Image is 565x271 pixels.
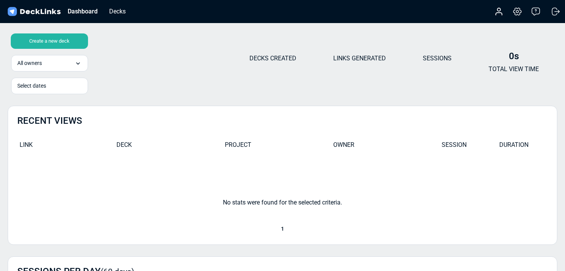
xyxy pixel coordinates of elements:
[116,140,225,154] div: DECK
[17,82,82,90] div: Select dates
[509,51,519,62] b: 0s
[223,198,342,213] div: No stats were found for the selected criteria.
[333,54,386,63] p: LINKS GENERATED
[499,140,557,154] div: DURATION
[249,54,296,63] p: DECKS CREATED
[11,33,88,49] div: Create a new deck
[442,140,499,154] div: SESSION
[489,65,539,74] p: TOTAL VIEW TIME
[6,6,62,17] img: DeckLinks
[8,140,116,154] div: LINK
[17,115,82,126] h2: RECENT VIEWS
[225,140,333,154] div: PROJECT
[277,226,288,232] span: 1
[11,55,88,71] div: All owners
[105,7,130,16] div: Decks
[64,7,101,16] div: Dashboard
[333,140,442,154] div: OWNER
[423,54,452,63] p: SESSIONS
